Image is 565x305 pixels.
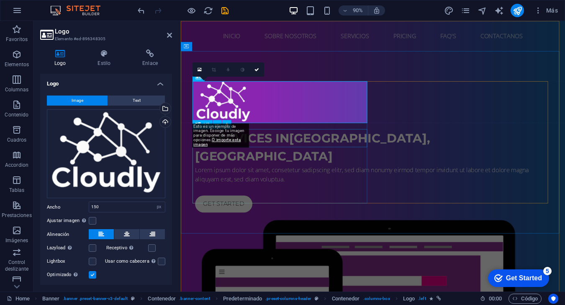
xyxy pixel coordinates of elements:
i: Este elemento es un preajuste personalizable [131,296,135,301]
p: Tablas [9,187,25,194]
p: Imágenes [5,237,28,244]
span: Haz clic para seleccionar y doble clic para editar [223,294,262,304]
p: Accordion [5,162,28,168]
span: . preset-columns-header [265,294,311,304]
i: Volver a cargar página [203,6,213,16]
button: navigator [477,5,487,16]
span: H2 [203,122,209,127]
h2: Logo [55,28,172,35]
h6: Tiempo de la sesión [480,294,502,304]
i: Publicar [513,6,522,16]
a: Selecciona archivos del administrador de archivos, de la galería de fotos o carga archivo(s) [192,62,206,77]
i: Este elemento es un preajuste personalizable [315,296,318,301]
i: Deshacer: Cambiar elementos de menú (Ctrl+Z) [136,6,146,16]
span: Haz clic para seleccionar y doble clic para editar [148,294,176,304]
button: 90% [339,5,368,16]
i: El elemento contiene una animación [429,296,433,301]
button: publish [511,4,524,17]
h4: Estilo [83,49,128,67]
i: Este elemento está vinculado [437,296,441,301]
label: Ancho [47,205,89,209]
span: Image [72,96,83,106]
a: O importe esta imagen [193,137,241,147]
h4: Enlace [128,49,172,67]
div: Esto es un ejemplo de imagen. Escoge tu imagen para disponer de más opciones. [192,124,249,148]
button: save [220,5,230,16]
label: Usar como cabecera [105,256,158,266]
label: Ajustar imagen [47,216,89,226]
i: Diseño (Ctrl+Alt+Y) [444,6,454,16]
h4: Logo [40,49,83,67]
span: . columns-box [363,294,390,304]
p: Prestaciones [2,212,31,219]
p: Cuadros [7,137,27,143]
a: Escala de grises [235,62,249,77]
label: Lightbox [47,256,89,266]
label: Receptivo [106,243,148,253]
label: Alineación [47,230,89,240]
span: Text [133,96,141,106]
i: Al redimensionar, ajustar el nivel de zoom automáticamente para ajustarse al dispositivo elegido. [373,7,380,14]
a: Haz clic para cancelar la selección y doble clic para abrir páginas [7,294,30,304]
button: pages [460,5,470,16]
h3: Elemento #ed-896348305 [55,35,155,43]
a: Confirmar ( Ctrl ⏎ ) [249,62,264,77]
button: reload [203,5,213,16]
p: Columnas [5,86,29,93]
span: . banner .preset-banner-v3-default [63,294,128,304]
button: text_generator [494,5,504,16]
a: Modo de recorte [207,62,221,77]
div: Get Started [25,9,61,17]
button: Más [531,4,561,17]
i: AI Writer [494,6,504,16]
div: Get Started 5 items remaining, 0% complete [7,4,68,22]
p: Contenido [5,111,28,118]
span: Código [512,294,538,304]
label: Lazyload [47,243,89,253]
button: Text [108,96,165,106]
img: Editor Logo [48,5,111,16]
span: : [495,295,496,302]
div: logo_white_1.png [47,109,165,199]
span: Haz clic para seleccionar y doble clic para editar [332,294,360,304]
span: . left [418,294,426,304]
button: Usercentrics [548,294,558,304]
label: Optimizado [47,270,89,280]
h4: Logo [40,74,172,89]
h6: 90% [351,5,365,16]
span: Haz clic para seleccionar y doble clic para editar [403,294,415,304]
span: Haz clic para seleccionar y doble clic para editar [42,294,60,304]
button: undo [136,5,146,16]
nav: breadcrumb [42,294,441,304]
i: Guardar (Ctrl+S) [220,6,230,16]
p: Elementos [5,61,29,68]
i: Navegador [478,6,487,16]
button: Image [47,96,108,106]
button: Código [508,294,542,304]
i: Páginas (Ctrl+Alt+S) [461,6,470,16]
span: Más [534,6,558,15]
button: design [444,5,454,16]
div: 5 [62,2,70,10]
span: 00 00 [489,294,502,304]
span: . banner-content [179,294,210,304]
p: Favoritos [6,36,28,43]
a: Desenfoque [221,62,235,77]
